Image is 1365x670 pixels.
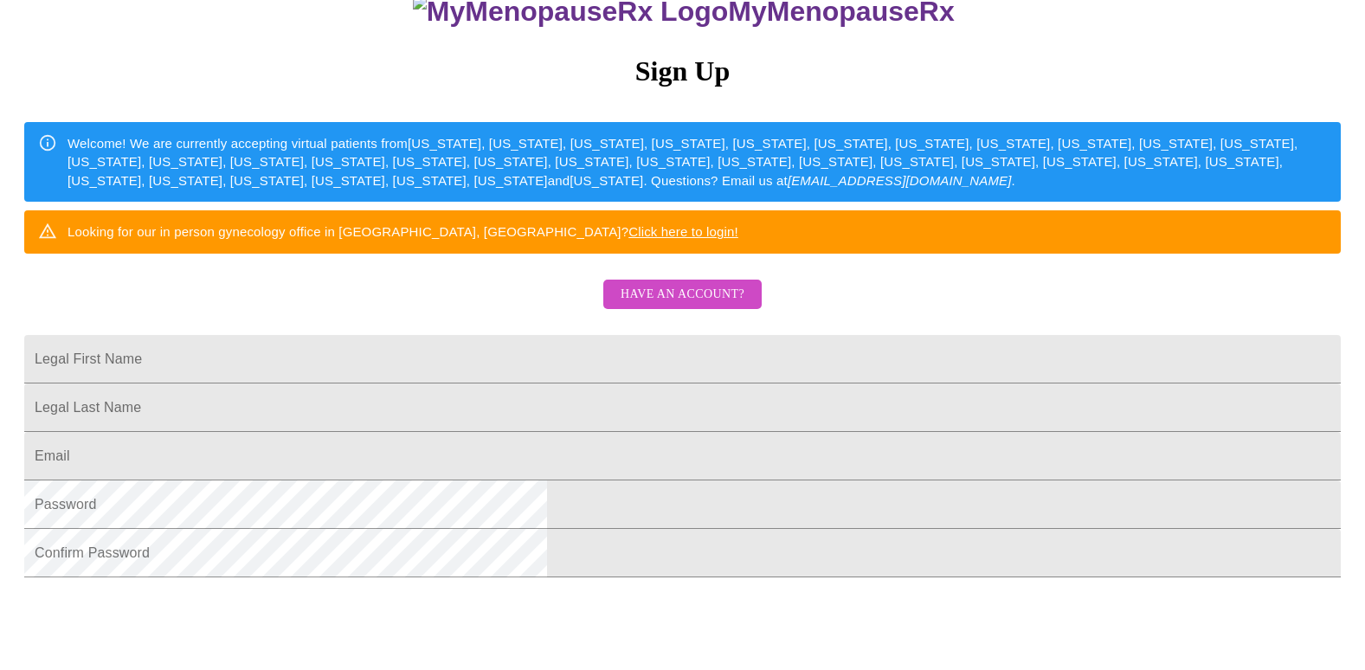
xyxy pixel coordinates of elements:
span: Have an account? [621,284,744,306]
div: Looking for our in person gynecology office in [GEOGRAPHIC_DATA], [GEOGRAPHIC_DATA]? [68,216,738,248]
a: Have an account? [599,298,766,312]
div: Welcome! We are currently accepting virtual patients from [US_STATE], [US_STATE], [US_STATE], [US... [68,127,1327,196]
h3: Sign Up [24,55,1341,87]
a: Click here to login! [628,224,738,239]
em: [EMAIL_ADDRESS][DOMAIN_NAME] [788,173,1012,188]
iframe: reCAPTCHA [24,586,287,654]
button: Have an account? [603,280,762,310]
